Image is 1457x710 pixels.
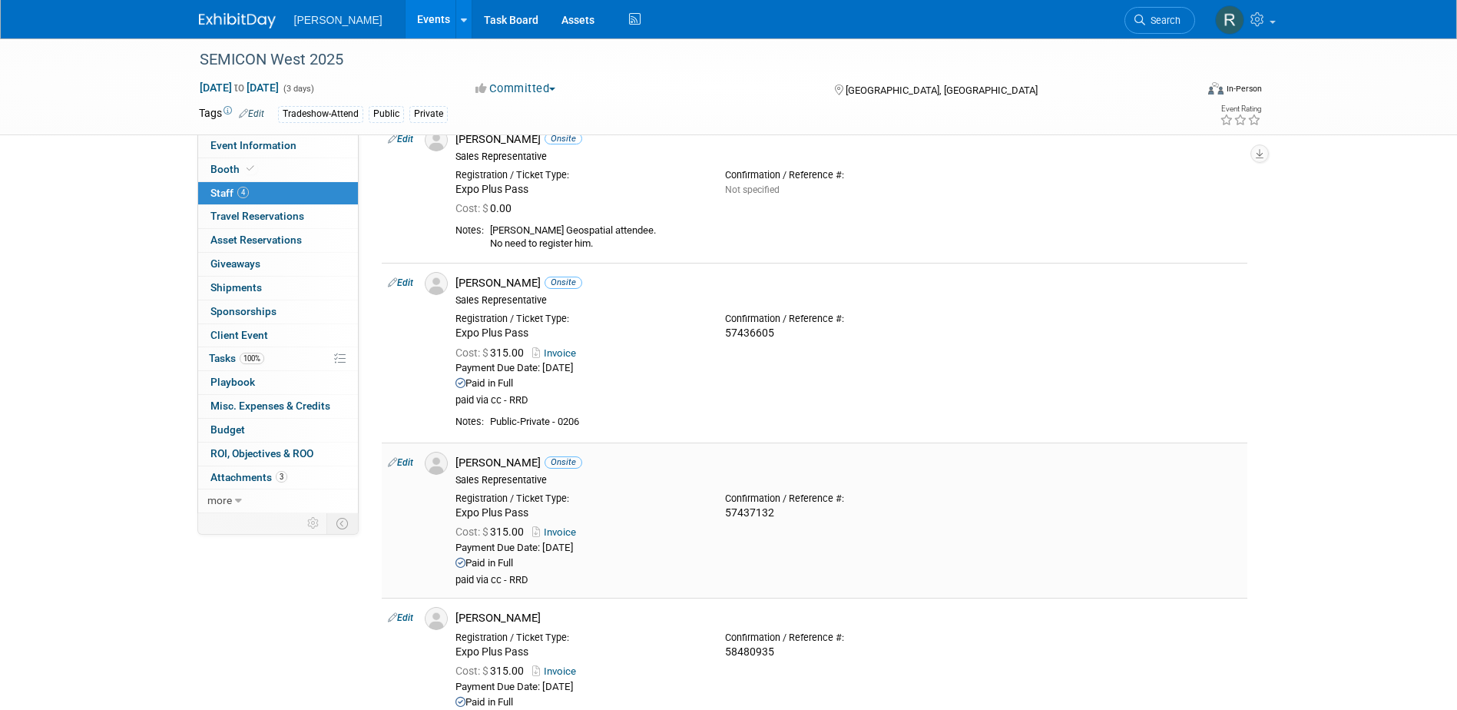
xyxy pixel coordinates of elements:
a: Playbook [198,371,358,394]
div: Confirmation / Reference #: [725,493,972,505]
span: Giveaways [210,257,260,270]
span: Attachments [210,471,287,483]
div: Paid in Full [455,696,1241,709]
a: Shipments [198,277,358,300]
a: Invoice [532,526,582,538]
div: [PERSON_NAME] [455,456,1241,470]
span: [PERSON_NAME] [294,14,382,26]
a: Booth [198,158,358,181]
div: Tradeshow-Attend [278,106,363,122]
span: Not specified [725,184,780,195]
div: Confirmation / Reference #: [725,632,972,644]
span: 315.00 [455,347,530,359]
span: 4 [237,187,249,198]
div: SEMICON West 2025 [194,46,1172,74]
div: 57436605 [725,327,972,340]
a: Edit [388,612,413,623]
a: Event Information [198,134,358,158]
div: Expo Plus Pass [455,506,702,520]
div: Expo Plus Pass [455,645,702,659]
span: Staff [210,187,249,199]
a: Search [1124,7,1195,34]
span: Travel Reservations [210,210,304,222]
span: Onsite [545,456,582,468]
td: Tags [199,105,264,123]
div: Expo Plus Pass [455,183,702,197]
div: Paid in Full [455,377,1241,390]
a: Client Event [198,324,358,347]
span: 100% [240,353,264,364]
span: 315.00 [455,665,530,677]
a: Tasks100% [198,347,358,370]
div: Public-Private - 0206 [490,416,1241,429]
a: Edit [388,134,413,144]
span: Event Information [210,139,296,151]
img: ExhibitDay [199,13,276,28]
div: Paid in Full [455,557,1241,570]
span: Tasks [209,352,264,364]
span: Cost: $ [455,526,490,538]
a: Invoice [532,347,582,359]
span: ROI, Objectives & ROO [210,447,313,460]
div: paid via cc - RRD [455,574,1241,587]
span: 315.00 [455,526,530,538]
a: Misc. Expenses & Credits [198,395,358,418]
div: [PERSON_NAME] Geospatial attendee. No need to register him. [490,224,1241,250]
span: Cost: $ [455,665,490,677]
td: Toggle Event Tabs [326,513,358,533]
i: Booth reservation complete [247,164,254,173]
img: Format-Inperson.png [1208,82,1224,95]
div: 58480935 [725,645,972,659]
div: [PERSON_NAME] [455,611,1241,625]
span: Cost: $ [455,202,490,214]
div: Sales Representative [455,151,1241,163]
span: 3 [276,471,287,483]
span: Playbook [210,376,255,388]
a: Asset Reservations [198,229,358,252]
div: Sales Representative [455,474,1241,486]
button: Committed [470,81,561,97]
div: In-Person [1226,83,1262,95]
a: Budget [198,419,358,442]
span: more [207,494,232,506]
div: Event Format [1104,80,1263,103]
span: Budget [210,423,245,436]
span: (3 days) [282,84,314,94]
a: Travel Reservations [198,205,358,228]
div: Notes: [455,416,484,428]
div: Confirmation / Reference #: [725,313,972,325]
div: Notes: [455,224,484,237]
a: Giveaways [198,253,358,276]
a: Attachments3 [198,466,358,489]
span: [GEOGRAPHIC_DATA], [GEOGRAPHIC_DATA] [846,85,1038,96]
span: Booth [210,163,257,175]
span: [DATE] [DATE] [199,81,280,95]
img: Associate-Profile-5.png [425,272,448,295]
a: Edit [239,108,264,119]
a: Invoice [532,665,582,677]
a: Sponsorships [198,300,358,323]
div: [PERSON_NAME] [455,132,1241,147]
span: 0.00 [455,202,518,214]
span: Search [1145,15,1181,26]
div: Confirmation / Reference #: [725,169,972,181]
div: [PERSON_NAME] [455,276,1241,290]
img: Associate-Profile-5.png [425,607,448,630]
span: Shipments [210,281,262,294]
span: Cost: $ [455,347,490,359]
span: Onsite [545,277,582,288]
img: Associate-Profile-5.png [425,452,448,475]
span: to [232,81,247,94]
span: Misc. Expenses & Credits [210,400,330,412]
td: Personalize Event Tab Strip [300,513,327,533]
a: Edit [388,277,413,288]
div: Expo Plus Pass [455,327,702,340]
div: Payment Due Date: [DATE] [455,542,1241,555]
span: Client Event [210,329,268,341]
div: Payment Due Date: [DATE] [455,681,1241,694]
div: Registration / Ticket Type: [455,313,702,325]
img: Associate-Profile-5.png [425,128,448,151]
a: Staff4 [198,182,358,205]
div: Payment Due Date: [DATE] [455,362,1241,375]
div: Event Rating [1220,105,1261,113]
